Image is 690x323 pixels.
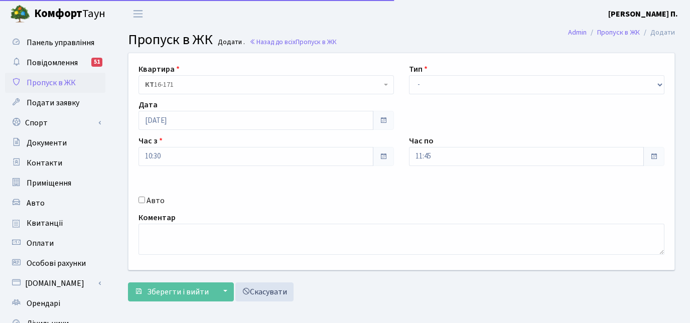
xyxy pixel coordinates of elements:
b: [PERSON_NAME] П. [608,9,678,20]
button: Переключити навігацію [125,6,151,22]
b: КТ [145,80,154,90]
label: Дата [139,99,158,111]
span: <b>КТ</b>&nbsp;&nbsp;&nbsp;&nbsp;16-171 [139,75,394,94]
a: Особові рахунки [5,253,105,273]
a: Повідомлення51 [5,53,105,73]
span: Орендарі [27,298,60,309]
div: 51 [91,58,102,67]
a: Скасувати [235,282,294,301]
small: Додати . [216,38,245,47]
a: Панель управління [5,33,105,53]
span: Панель управління [27,37,94,48]
li: Додати [640,27,675,38]
a: Admin [568,27,587,38]
button: Зберегти і вийти [128,282,215,301]
a: Орендарі [5,293,105,313]
a: [PERSON_NAME] П. [608,8,678,20]
a: Назад до всіхПропуск в ЖК [249,37,337,47]
span: Повідомлення [27,57,78,68]
span: Особові рахунки [27,258,86,269]
a: Квитанції [5,213,105,233]
a: Приміщення [5,173,105,193]
span: Таун [34,6,105,23]
label: Авто [147,195,165,207]
label: Тип [409,63,428,75]
label: Час по [409,135,434,147]
a: [DOMAIN_NAME] [5,273,105,293]
span: Контакти [27,157,62,169]
a: Оплати [5,233,105,253]
img: logo.png [10,4,30,24]
a: Документи [5,133,105,153]
a: Пропуск в ЖК [5,73,105,93]
label: Квартира [139,63,180,75]
a: Контакти [5,153,105,173]
label: Коментар [139,212,176,224]
a: Спорт [5,113,105,133]
span: Зберегти і вийти [147,286,209,297]
span: <b>КТ</b>&nbsp;&nbsp;&nbsp;&nbsp;16-171 [145,80,381,90]
a: Авто [5,193,105,213]
span: Подати заявку [27,97,79,108]
nav: breadcrumb [553,22,690,43]
span: Документи [27,137,67,148]
a: Подати заявку [5,93,105,113]
a: Пропуск в ЖК [597,27,640,38]
b: Комфорт [34,6,82,22]
span: Приміщення [27,178,71,189]
span: Квитанції [27,218,63,229]
span: Пропуск в ЖК [296,37,337,47]
label: Час з [139,135,163,147]
span: Пропуск в ЖК [128,30,213,50]
span: Пропуск в ЖК [27,77,76,88]
span: Оплати [27,238,54,249]
span: Авто [27,198,45,209]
